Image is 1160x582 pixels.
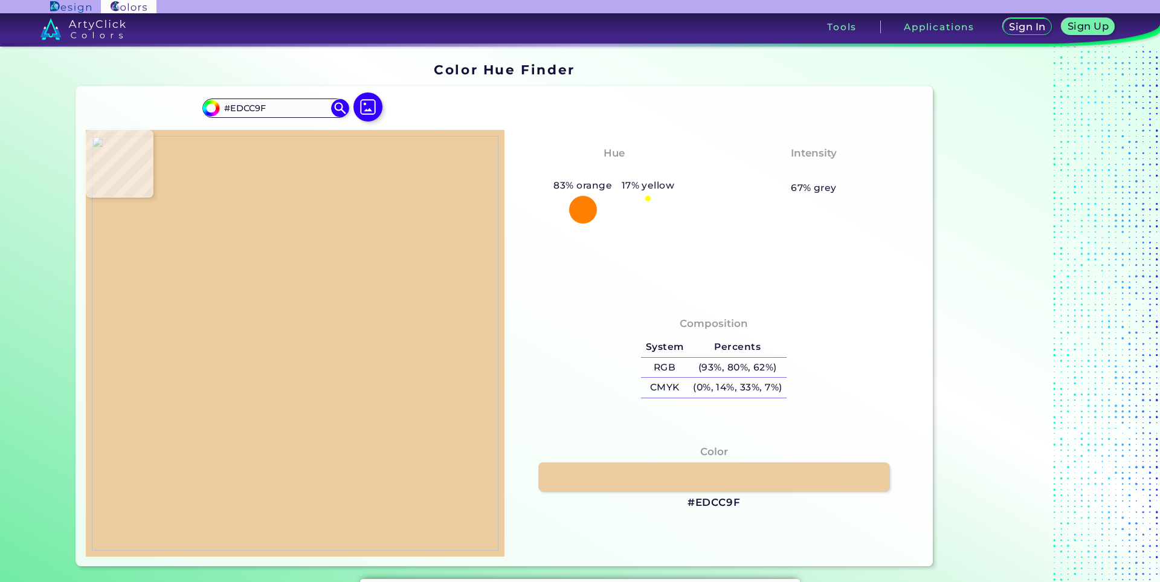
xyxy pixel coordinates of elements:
[604,144,625,162] h4: Hue
[680,315,748,332] h4: Composition
[1011,22,1043,31] h5: Sign In
[688,358,787,378] h5: (93%, 80%, 62%)
[331,99,349,117] img: icon search
[938,58,1089,571] iframe: Advertisement
[688,378,787,398] h5: (0%, 14%, 33%, 7%)
[688,337,787,357] h5: Percents
[1064,19,1112,34] a: Sign Up
[50,1,91,13] img: ArtyClick Design logo
[791,164,837,178] h3: Pastel
[617,178,679,193] h5: 17% yellow
[688,496,741,510] h3: #EDCC9F
[434,60,575,79] h1: Color Hue Finder
[1069,22,1107,31] h5: Sign Up
[641,358,688,378] h5: RGB
[1005,19,1050,34] a: Sign In
[40,18,126,40] img: logo_artyclick_colors_white.svg
[700,443,728,461] h4: Color
[827,22,857,31] h3: Tools
[641,378,688,398] h5: CMYK
[791,144,837,162] h4: Intensity
[353,92,382,121] img: icon picture
[641,337,688,357] h5: System
[219,100,332,116] input: type color..
[92,136,498,551] img: e2cba818-0a06-4193-bff1-298c46e7ff90
[791,180,837,196] h5: 67% grey
[904,22,975,31] h3: Applications
[549,178,617,193] h5: 83% orange
[559,164,669,178] h3: Yellowish Orange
